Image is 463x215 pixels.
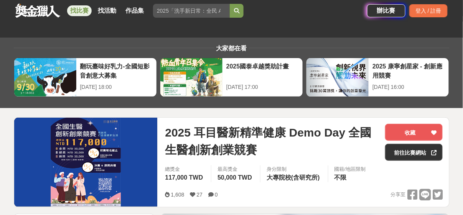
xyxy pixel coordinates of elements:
[122,5,147,16] a: 作品集
[226,62,299,79] div: 2025國泰卓越獎助計畫
[226,83,299,91] div: [DATE] 17:00
[80,83,153,91] div: [DATE] 18:00
[171,192,184,198] span: 1,608
[372,62,445,79] div: 2025 康寧創星家 - 創新應用競賽
[165,165,205,173] span: 總獎金
[197,192,203,198] span: 27
[14,118,158,207] img: Cover Image
[267,174,320,181] span: 大專院校(含研究所)
[306,58,449,97] a: 2025 康寧創星家 - 創新應用競賽[DATE] 16:00
[385,144,443,161] a: 前往比賽網站
[14,58,157,97] a: 翻玩臺味好乳力-全國短影音創意大募集[DATE] 18:00
[217,174,252,181] span: 50,000 TWD
[67,5,92,16] a: 找比賽
[165,124,379,158] span: 2025 耳目醫新精準健康 Demo Day 全國生醫創新創業競賽
[160,58,303,97] a: 2025國泰卓越獎助計畫[DATE] 17:00
[267,165,322,173] div: 身分限制
[391,189,405,200] span: 分享至
[95,5,119,16] a: 找活動
[334,174,347,181] span: 不限
[214,45,249,52] span: 大家都在看
[165,174,203,181] span: 117,000 TWD
[385,124,443,141] button: 收藏
[215,192,218,198] span: 0
[372,83,445,91] div: [DATE] 16:00
[153,4,230,18] input: 2025「洗手新日常：全民 ALL IN」洗手歌全台徵選
[409,4,448,17] div: 登入 / 註冊
[217,165,254,173] span: 最高獎金
[80,62,153,79] div: 翻玩臺味好乳力-全國短影音創意大募集
[334,165,366,173] div: 國籍/地區限制
[367,4,405,17] a: 辦比賽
